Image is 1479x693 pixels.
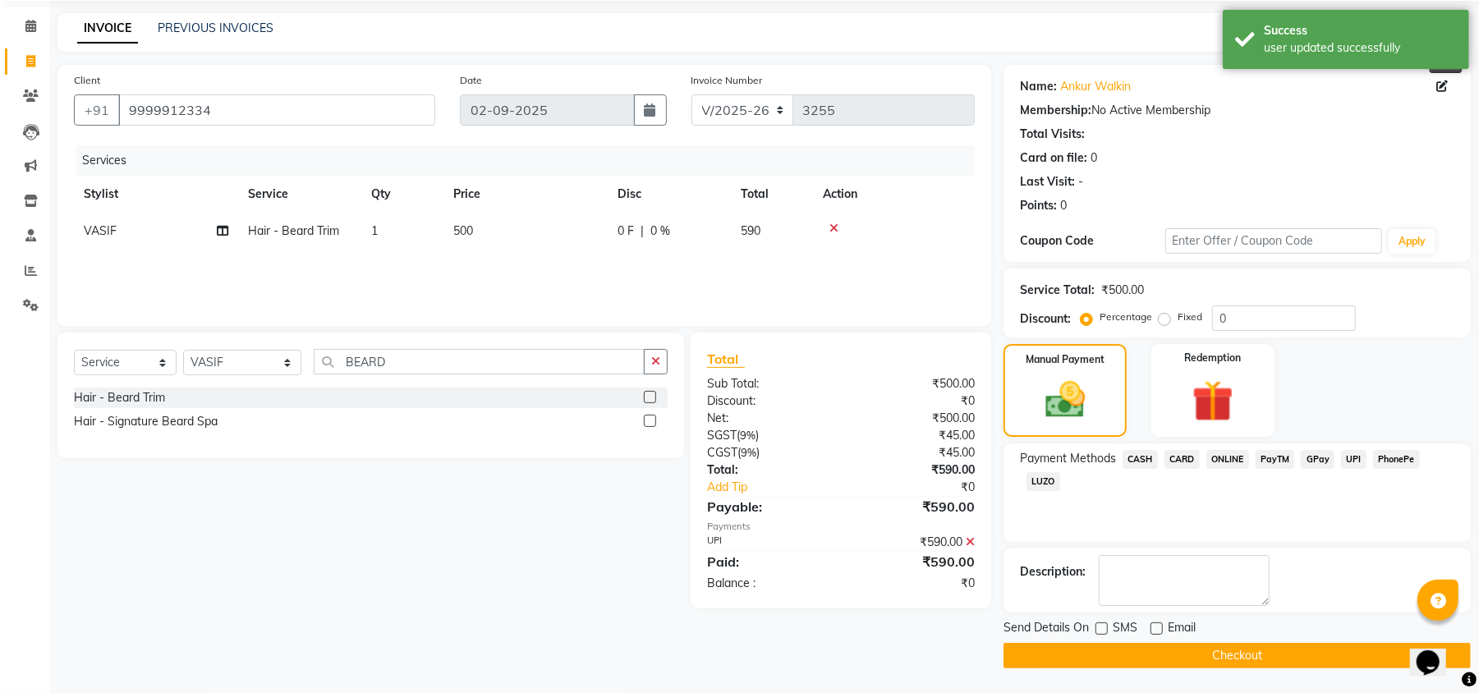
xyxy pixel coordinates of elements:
span: 0 F [618,223,634,240]
div: ₹590.00 [841,497,987,516]
input: Enter Offer / Coupon Code [1165,228,1382,254]
span: Total [707,351,745,368]
div: ₹590.00 [841,552,987,571]
div: Service Total: [1020,282,1095,299]
label: Client [74,73,100,88]
a: Ankur Walkin [1060,78,1131,95]
th: Qty [361,176,443,213]
div: ₹500.00 [841,410,987,427]
span: SGST [707,428,737,443]
div: Membership: [1020,102,1091,119]
div: Sub Total: [695,375,841,392]
div: Hair - Beard Trim [74,389,165,406]
span: 590 [741,223,760,238]
div: user updated successfully [1264,39,1457,57]
div: ₹590.00 [841,534,987,551]
img: _cash.svg [1033,377,1098,423]
span: 0 % [650,223,670,240]
img: _gift.svg [1179,375,1247,427]
div: Success [1264,22,1457,39]
span: CARD [1164,450,1200,469]
span: CGST [707,445,737,460]
button: +91 [74,94,120,126]
span: UPI [1341,450,1366,469]
div: ₹500.00 [1101,282,1144,299]
th: Service [238,176,361,213]
button: Checkout [1004,643,1471,668]
th: Total [731,176,813,213]
div: Services [76,145,987,176]
a: PREVIOUS INVOICES [158,21,273,35]
label: Percentage [1100,310,1152,324]
span: Send Details On [1004,619,1089,640]
div: - [1078,173,1083,190]
div: Hair - Signature Beard Spa [74,413,218,430]
div: ₹45.00 [841,427,987,444]
label: Manual Payment [1026,352,1105,367]
div: Name: [1020,78,1057,95]
div: Points: [1020,197,1057,214]
div: Total: [695,461,841,479]
label: Date [460,73,482,88]
input: Search or Scan [314,349,645,374]
span: SMS [1113,619,1137,640]
div: ₹590.00 [841,461,987,479]
div: ₹45.00 [841,444,987,461]
span: Email [1168,619,1196,640]
span: 9% [741,446,756,459]
span: ONLINE [1206,450,1249,469]
div: 0 [1091,149,1097,167]
span: Hair - Beard Trim [248,223,339,238]
div: Coupon Code [1020,232,1164,250]
th: Stylist [74,176,238,213]
div: Payable: [695,497,841,516]
div: Payments [707,520,975,534]
span: 500 [453,223,473,238]
div: Balance : [695,575,841,592]
span: PayTM [1256,450,1295,469]
label: Invoice Number [691,73,763,88]
label: Fixed [1178,310,1202,324]
span: CASH [1123,450,1158,469]
div: No Active Membership [1020,102,1454,119]
div: ₹0 [841,392,987,410]
div: Last Visit: [1020,173,1075,190]
div: Total Visits: [1020,126,1085,143]
label: Redemption [1184,351,1241,365]
div: Paid: [695,552,841,571]
span: GPay [1301,450,1334,469]
th: Action [813,176,975,213]
div: ₹0 [841,575,987,592]
div: ( ) [695,427,841,444]
input: Search by Name/Mobile/Email/Code [118,94,435,126]
div: Card on file: [1020,149,1087,167]
span: | [641,223,644,240]
div: UPI [695,534,841,551]
iframe: chat widget [1410,627,1463,677]
div: 0 [1060,197,1067,214]
div: Net: [695,410,841,427]
a: INVOICE [77,14,138,44]
div: Discount: [695,392,841,410]
div: Discount: [1020,310,1071,328]
div: ( ) [695,444,841,461]
button: Apply [1389,229,1435,254]
th: Price [443,176,608,213]
th: Disc [608,176,731,213]
div: Description: [1020,563,1086,581]
span: LUZO [1027,472,1060,491]
a: Add Tip [695,479,866,496]
span: 1 [371,223,378,238]
div: ₹500.00 [841,375,987,392]
span: Payment Methods [1020,450,1116,467]
span: VASIF [84,223,117,238]
span: 9% [740,429,756,442]
span: PhonePe [1373,450,1420,469]
div: ₹0 [866,479,987,496]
